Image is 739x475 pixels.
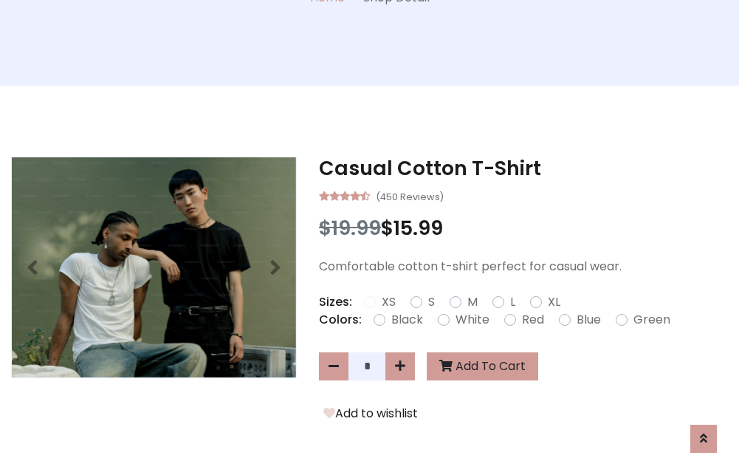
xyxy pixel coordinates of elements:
[428,293,435,311] label: S
[633,311,670,329] label: Green
[319,157,728,180] h3: Casual Cotton T-Shirt
[427,352,538,380] button: Add To Cart
[577,311,601,329] label: Blue
[319,216,728,240] h3: $
[510,293,515,311] label: L
[12,157,296,377] img: Image
[456,311,489,329] label: White
[391,311,423,329] label: Black
[522,311,544,329] label: Red
[319,404,422,423] button: Add to wishlist
[467,293,478,311] label: M
[319,311,362,329] p: Colors:
[393,214,443,242] span: 15.99
[319,214,381,242] span: $19.99
[382,293,396,311] label: XS
[319,293,352,311] p: Sizes:
[548,293,560,311] label: XL
[319,258,728,276] p: Comfortable cotton t-shirt perfect for casual wear.
[376,187,444,205] small: (450 Reviews)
